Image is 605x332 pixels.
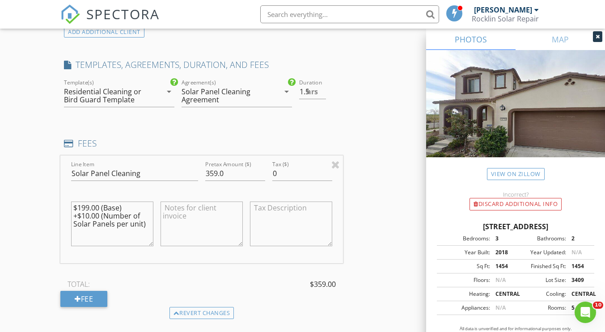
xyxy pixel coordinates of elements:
img: streetview [426,50,605,179]
div: [STREET_ADDRESS] [437,221,594,232]
div: Lot Size: [516,276,566,284]
a: MAP [516,29,605,50]
div: Floors: [440,276,490,284]
div: Year Built: [440,248,490,256]
div: Bathrooms: [516,235,566,243]
div: Heating: [440,290,490,298]
img: The Best Home Inspection Software - Spectora [60,4,80,24]
iframe: Intercom live chat [575,302,596,323]
h4: FEES [64,138,339,149]
span: TOTAL: [68,279,90,290]
div: Year Updated: [516,248,566,256]
div: 3 [490,235,516,243]
div: Solar Panel Cleaning Agreement [182,88,270,104]
div: 2018 [490,248,516,256]
div: Fee [60,291,107,307]
div: Cooling: [516,290,566,298]
div: Bedrooms: [440,235,490,243]
div: Discard Additional info [470,198,562,210]
div: CENTRAL [490,290,516,298]
span: N/A [495,304,506,311]
span: SPECTORA [86,4,160,23]
a: SPECTORA [60,12,160,31]
i: arrow_drop_down [164,86,174,97]
div: 3409 [566,276,592,284]
span: N/A [571,248,582,256]
div: Residential Cleaning or Bird Guard Template [64,88,152,104]
h4: TEMPLATES, AGREEMENTS, DURATION, AND FEES [64,59,339,71]
div: Finished Sq Ft: [516,262,566,270]
span: 10 [593,302,603,309]
input: 0.0 [299,84,326,99]
div: Appliances: [440,304,490,312]
div: [PERSON_NAME] [474,5,532,14]
span: hrs [306,88,318,95]
div: 1454 [490,262,516,270]
div: Sq Ft: [440,262,490,270]
div: Incorrect? [426,191,605,198]
div: Rooms: [516,304,566,312]
span: N/A [495,276,506,284]
a: PHOTOS [426,29,516,50]
i: arrow_drop_down [281,86,292,97]
div: 5 [566,304,592,312]
p: All data is unverified and for informational purposes only. [437,326,594,332]
div: 2 [566,235,592,243]
div: Rocklin Solar Repair [472,14,539,23]
a: View on Zillow [487,168,545,180]
div: CENTRAL [566,290,592,298]
input: Search everything... [260,5,439,23]
span: $359.00 [310,279,336,290]
div: Revert changes [169,307,234,319]
div: 1454 [566,262,592,270]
